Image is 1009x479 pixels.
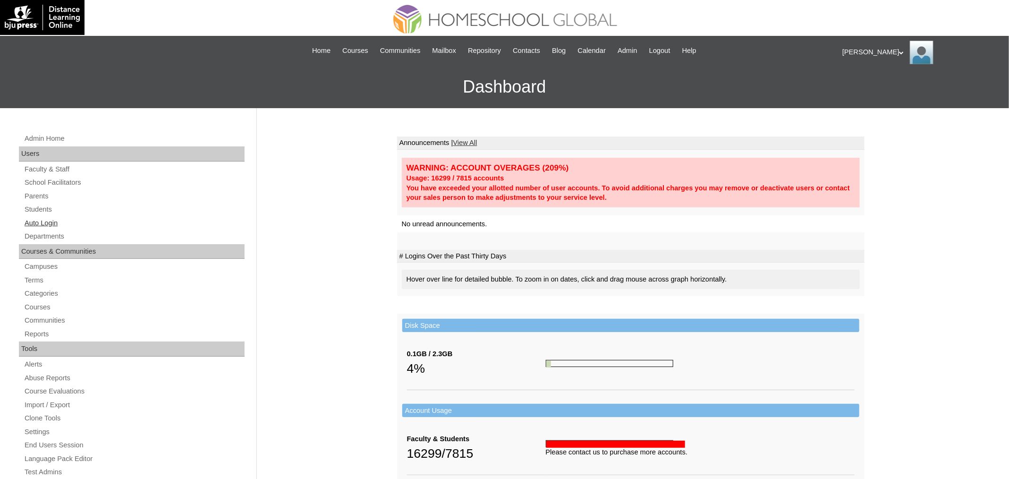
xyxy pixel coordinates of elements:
[19,244,245,259] div: Courses & Communities
[5,5,80,30] img: logo-white.png
[468,45,501,56] span: Repository
[402,319,859,333] td: Disk Space
[24,301,245,313] a: Courses
[24,439,245,451] a: End Users Session
[407,349,546,359] div: 0.1GB / 2.3GB
[453,139,477,146] a: View All
[842,41,1000,64] div: [PERSON_NAME]
[407,359,546,378] div: 4%
[24,163,245,175] a: Faculty & Staff
[910,41,933,64] img: Ariane Ebuen
[513,45,540,56] span: Contacts
[618,45,637,56] span: Admin
[552,45,566,56] span: Blog
[24,190,245,202] a: Parents
[24,261,245,273] a: Campuses
[432,45,457,56] span: Mailbox
[397,137,865,150] td: Announcements |
[19,146,245,162] div: Users
[678,45,701,56] a: Help
[24,204,245,215] a: Students
[397,215,865,233] td: No unread announcements.
[19,342,245,357] div: Tools
[338,45,373,56] a: Courses
[463,45,506,56] a: Repository
[312,45,331,56] span: Home
[24,359,245,370] a: Alerts
[402,270,860,289] div: Hover over line for detailed bubble. To zoom in on dates, click and drag mouse across graph horiz...
[546,447,855,457] div: Please contact us to purchase more accounts.
[24,274,245,286] a: Terms
[24,288,245,299] a: Categories
[24,426,245,438] a: Settings
[613,45,642,56] a: Admin
[24,133,245,145] a: Admin Home
[407,163,855,173] div: WARNING: ACCOUNT OVERAGES (209%)
[578,45,606,56] span: Calendar
[428,45,461,56] a: Mailbox
[24,328,245,340] a: Reports
[402,404,859,418] td: Account Usage
[375,45,425,56] a: Communities
[547,45,570,56] a: Blog
[24,231,245,242] a: Departments
[342,45,368,56] span: Courses
[649,45,670,56] span: Logout
[24,217,245,229] a: Auto Login
[307,45,335,56] a: Home
[407,444,546,463] div: 16299/7815
[5,66,1004,108] h3: Dashboard
[644,45,675,56] a: Logout
[380,45,421,56] span: Communities
[24,453,245,465] a: Language Pack Editor
[24,372,245,384] a: Abuse Reports
[24,466,245,478] a: Test Admins
[24,385,245,397] a: Course Evaluations
[407,183,855,203] div: You have exceeded your allotted number of user accounts. To avoid additional charges you may remo...
[24,177,245,188] a: School Facilitators
[407,174,504,182] strong: Usage: 16299 / 7815 accounts
[24,399,245,411] a: Import / Export
[508,45,545,56] a: Contacts
[407,434,546,444] div: Faculty & Students
[682,45,696,56] span: Help
[24,412,245,424] a: Clone Tools
[573,45,610,56] a: Calendar
[397,250,865,263] td: # Logins Over the Past Thirty Days
[24,315,245,326] a: Communities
